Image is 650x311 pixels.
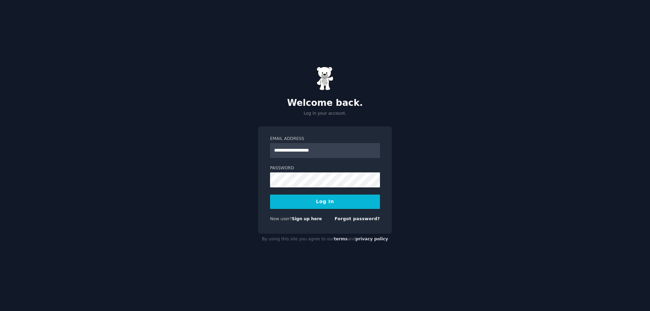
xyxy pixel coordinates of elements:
[316,67,334,90] img: Gummy Bear
[334,237,348,241] a: terms
[258,98,392,109] h2: Welcome back.
[258,234,392,245] div: By using this site you agree to our and
[270,195,380,209] button: Log In
[258,111,392,117] p: Log in your account.
[270,165,380,171] label: Password
[335,216,380,221] a: Forgot password?
[270,136,380,142] label: Email Address
[292,216,322,221] a: Sign up here
[355,237,388,241] a: privacy policy
[270,216,292,221] span: New user?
